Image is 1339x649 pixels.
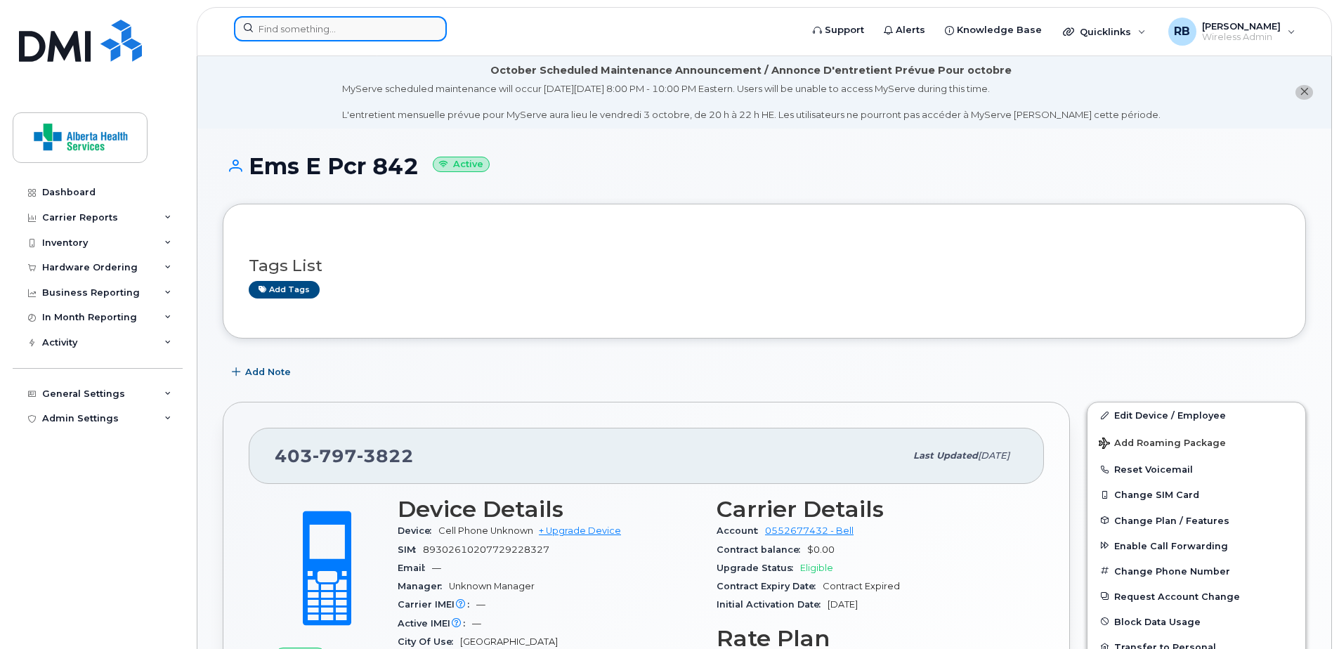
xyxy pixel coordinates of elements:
[398,581,449,591] span: Manager
[1087,609,1305,634] button: Block Data Usage
[245,365,291,379] span: Add Note
[717,525,765,536] span: Account
[1087,533,1305,558] button: Enable Call Forwarding
[398,544,423,555] span: SIM
[1087,457,1305,482] button: Reset Voicemail
[1087,428,1305,457] button: Add Roaming Package
[398,525,438,536] span: Device
[433,157,490,173] small: Active
[1295,85,1313,100] button: close notification
[249,257,1280,275] h3: Tags List
[1087,584,1305,609] button: Request Account Change
[1087,402,1305,428] a: Edit Device / Employee
[432,563,441,573] span: —
[1114,515,1229,525] span: Change Plan / Features
[800,563,833,573] span: Eligible
[275,445,414,466] span: 403
[438,525,533,536] span: Cell Phone Unknown
[342,82,1161,122] div: MyServe scheduled maintenance will occur [DATE][DATE] 8:00 PM - 10:00 PM Eastern. Users will be u...
[717,581,823,591] span: Contract Expiry Date
[472,618,481,629] span: —
[476,599,485,610] span: —
[539,525,621,536] a: + Upgrade Device
[1087,482,1305,507] button: Change SIM Card
[398,497,700,522] h3: Device Details
[828,599,858,610] span: [DATE]
[460,636,558,647] span: [GEOGRAPHIC_DATA]
[1099,438,1226,451] span: Add Roaming Package
[398,599,476,610] span: Carrier IMEI
[249,281,320,299] a: Add tags
[807,544,835,555] span: $0.00
[1087,558,1305,584] button: Change Phone Number
[717,563,800,573] span: Upgrade Status
[223,360,303,385] button: Add Note
[978,450,1010,461] span: [DATE]
[357,445,414,466] span: 3822
[313,445,357,466] span: 797
[223,154,1306,178] h1: Ems E Pcr 842
[398,618,472,629] span: Active IMEI
[449,581,535,591] span: Unknown Manager
[717,544,807,555] span: Contract balance
[765,525,854,536] a: 0552677432 - Bell
[1114,540,1228,551] span: Enable Call Forwarding
[717,497,1019,522] h3: Carrier Details
[423,544,549,555] span: 89302610207729228327
[490,63,1012,78] div: October Scheduled Maintenance Announcement / Annonce D'entretient Prévue Pour octobre
[823,581,900,591] span: Contract Expired
[1087,508,1305,533] button: Change Plan / Features
[913,450,978,461] span: Last updated
[398,636,460,647] span: City Of Use
[398,563,432,573] span: Email
[717,599,828,610] span: Initial Activation Date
